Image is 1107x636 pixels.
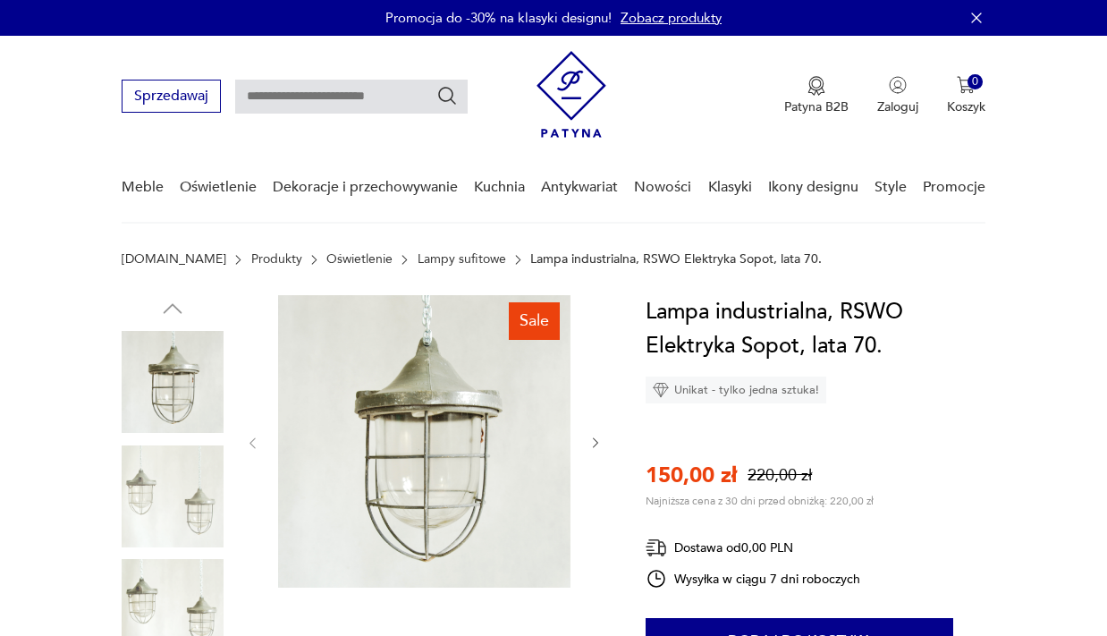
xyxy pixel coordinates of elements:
[122,153,164,222] a: Meble
[326,252,393,267] a: Oświetlenie
[509,302,560,340] div: Sale
[646,295,991,363] h1: Lampa industrialna, RSWO Elektryka Sopot, lata 70.
[748,464,812,487] p: 220,00 zł
[273,153,458,222] a: Dekoracje i przechowywanie
[122,252,226,267] a: [DOMAIN_NAME]
[957,76,975,94] img: Ikona koszyka
[889,76,907,94] img: Ikonka użytkownika
[784,98,849,115] p: Patyna B2B
[646,461,737,490] p: 150,00 zł
[436,85,458,106] button: Szukaj
[621,9,722,27] a: Zobacz produkty
[877,76,918,115] button: Zaloguj
[968,74,983,89] div: 0
[646,494,874,508] p: Najniższa cena z 30 dni przed obniżką: 220,00 zł
[122,445,224,547] img: Zdjęcie produktu Lampa industrialna, RSWO Elektryka Sopot, lata 70.
[923,153,985,222] a: Promocje
[122,331,224,433] img: Zdjęcie produktu Lampa industrialna, RSWO Elektryka Sopot, lata 70.
[530,252,822,267] p: Lampa industrialna, RSWO Elektryka Sopot, lata 70.
[418,252,506,267] a: Lampy sufitowe
[877,98,918,115] p: Zaloguj
[541,153,618,222] a: Antykwariat
[646,537,667,559] img: Ikona dostawy
[807,76,825,96] img: Ikona medalu
[474,153,525,222] a: Kuchnia
[385,9,612,27] p: Promocja do -30% na klasyki designu!
[768,153,858,222] a: Ikony designu
[947,76,985,115] button: 0Koszyk
[180,153,257,222] a: Oświetlenie
[784,76,849,115] a: Ikona medaluPatyna B2B
[278,295,570,588] img: Zdjęcie produktu Lampa industrialna, RSWO Elektryka Sopot, lata 70.
[122,80,221,113] button: Sprzedawaj
[646,377,826,403] div: Unikat - tylko jedna sztuka!
[122,91,221,104] a: Sprzedawaj
[653,382,669,398] img: Ikona diamentu
[537,51,606,138] img: Patyna - sklep z meblami i dekoracjami vintage
[634,153,691,222] a: Nowości
[251,252,302,267] a: Produkty
[784,76,849,115] button: Patyna B2B
[646,568,860,589] div: Wysyłka w ciągu 7 dni roboczych
[947,98,985,115] p: Koszyk
[708,153,752,222] a: Klasyki
[875,153,907,222] a: Style
[646,537,860,559] div: Dostawa od 0,00 PLN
